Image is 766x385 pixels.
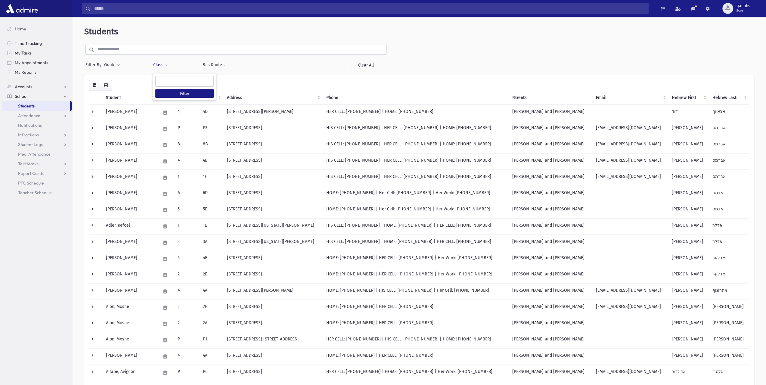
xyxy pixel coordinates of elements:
td: 6 [174,186,199,202]
a: Infractions [2,130,72,140]
span: Students [84,26,118,36]
a: Teacher Schedule [2,188,72,197]
td: 4B [199,153,223,169]
td: [PERSON_NAME] and [PERSON_NAME] [509,218,592,234]
th: Parents [509,91,592,105]
td: [STREET_ADDRESS] [223,300,323,316]
td: אדלר [709,218,749,234]
td: [PERSON_NAME] [102,121,157,137]
a: Student Logs [2,140,72,149]
td: HIS CELL: [PHONE_NUMBER] | HER CELL: [PHONE_NUMBER] | HOME: [PHONE_NUMBER] [323,169,509,186]
td: אדלער [709,267,749,283]
td: [PERSON_NAME] [102,283,157,300]
td: [PERSON_NAME] [668,186,709,202]
span: Time Tracking [15,41,42,46]
td: [PERSON_NAME] and [PERSON_NAME] [509,137,592,153]
td: אבאיוף [709,104,749,121]
td: HIS CELL: [PHONE_NUMBER] | HER CELL: [PHONE_NUMBER] | HOME: [PHONE_NUMBER] [323,137,509,153]
td: HIS CELL: [PHONE_NUMBER] | HOME: [PHONE_NUMBER] | HER CELL: [PHONE_NUMBER] [323,234,509,251]
td: [PERSON_NAME] [709,316,749,332]
td: [EMAIL_ADDRESS][DOMAIN_NAME] [592,137,668,153]
td: [PERSON_NAME] and [PERSON_NAME] [509,348,592,365]
td: [PERSON_NAME] and [PERSON_NAME] [509,169,592,186]
span: Accounts [15,84,32,89]
td: 6D [199,186,223,202]
td: [PERSON_NAME] [668,316,709,332]
td: אדמס [709,202,749,218]
a: Accounts [2,82,72,92]
input: Search [91,3,648,14]
button: Grade [104,60,120,70]
td: Altabe, Avigdor [102,365,157,381]
td: 2 [174,267,199,283]
td: Adler, Refoel [102,218,157,234]
td: [PERSON_NAME] and [PERSON_NAME] [509,153,592,169]
td: אלטבי [709,365,749,381]
span: My Appointments [15,60,48,65]
td: [PERSON_NAME] [102,202,157,218]
td: HER CELL: [PHONE_NUMBER] | HOME: [PHONE_NUMBER] [323,104,509,121]
td: HIS CELL: [PHONE_NUMBER] | HER CELL: [PHONE_NUMBER] | HOME: [PHONE_NUMBER] [323,121,509,137]
a: My Tasks [2,48,72,58]
td: [PERSON_NAME] [668,348,709,365]
th: Phone [323,91,509,105]
td: HOME: [PHONE_NUMBER] | HER CELL: [PHONE_NUMBER] | Her Work: [PHONE_NUMBER] [323,267,509,283]
td: [PERSON_NAME] [709,300,749,316]
td: 4E [199,251,223,267]
td: 1 [174,169,199,186]
td: [EMAIL_ADDRESS][DOMAIN_NAME] [592,121,668,137]
td: P1 [199,332,223,348]
a: Report Cards [2,169,72,178]
td: P6 [199,365,223,381]
td: HOME: [PHONE_NUMBER] | HER CELL: [PHONE_NUMBER] | Her Work: [PHONE_NUMBER] [323,251,509,267]
td: [PERSON_NAME] and [PERSON_NAME] [509,365,592,381]
td: 4D [199,104,223,121]
td: אביגדור [668,365,709,381]
span: Home [15,26,26,32]
td: HOME: [PHONE_NUMBER] | HER CELL: [PHONE_NUMBER] [323,348,509,365]
span: Infractions [18,132,39,138]
td: [STREET_ADDRESS][US_STATE][PERSON_NAME] [223,218,323,234]
td: [PERSON_NAME] [668,332,709,348]
td: [PERSON_NAME] [668,202,709,218]
button: Filter [155,89,214,98]
td: 3A [199,234,223,251]
td: [STREET_ADDRESS] [223,153,323,169]
td: 4 [174,251,199,267]
td: [EMAIL_ADDRESS][DOMAIN_NAME] [592,365,668,381]
td: 4 [174,348,199,365]
td: [STREET_ADDRESS] [223,316,323,332]
th: Address: activate to sort column ascending [223,91,323,105]
td: HOME: [PHONE_NUMBER] | Her Cell: [PHONE_NUMBER] | Her Work: [PHONE_NUMBER] [323,202,509,218]
span: Meal Attendance [18,151,51,157]
td: Alon, Moshe [102,316,157,332]
span: PTC Schedule [18,180,44,186]
td: [PERSON_NAME] [668,137,709,153]
a: PTC Schedule [2,178,72,188]
td: [PERSON_NAME] [668,267,709,283]
span: My Tasks [15,50,32,56]
a: Clear All [345,60,386,70]
span: School [15,94,27,99]
button: CSV [89,80,100,91]
span: Report Cards [18,171,44,176]
td: HIS CELL: [PHONE_NUMBER] | HOME: [PHONE_NUMBER] | HER CELL: [PHONE_NUMBER] [323,218,509,234]
a: Attendance [2,111,72,120]
td: [PERSON_NAME] [102,348,157,365]
td: [STREET_ADDRESS] [STREET_ADDRESS] [223,332,323,348]
td: 1F [199,169,223,186]
td: HOME: [PHONE_NUMBER] | Her Cell: [PHONE_NUMBER] | Her Work: [PHONE_NUMBER] [323,186,509,202]
a: Students [2,101,70,111]
td: [PERSON_NAME] [709,332,749,348]
td: HER CELL: [PHONE_NUMBER] | HOME: [PHONE_NUMBER] | Her Work: [PHONE_NUMBER] [323,365,509,381]
td: [PERSON_NAME] [668,153,709,169]
td: 4A [199,348,223,365]
td: [STREET_ADDRESS][PERSON_NAME] [223,104,323,121]
td: Alon, Moshe [102,332,157,348]
td: 2A [199,316,223,332]
td: אברמס [709,169,749,186]
td: 4 [174,283,199,300]
td: [STREET_ADDRESS] [223,267,323,283]
td: [PERSON_NAME] and [PERSON_NAME] [509,234,592,251]
td: [PERSON_NAME] and [PERSON_NAME] [509,332,592,348]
